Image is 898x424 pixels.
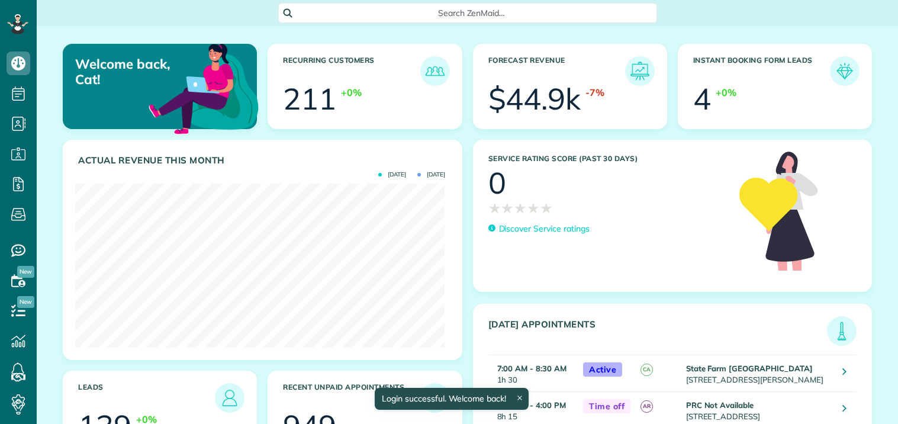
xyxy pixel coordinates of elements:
span: ★ [501,198,514,219]
img: icon_forecast_revenue-8c13a41c7ed35a8dcfafea3cbb826a0462acb37728057bba2d056411b612bbbe.png [628,59,652,83]
strong: 7:45 AM - 4:00 PM [497,400,566,410]
span: ★ [527,198,540,219]
h3: Leads [78,383,215,413]
span: ★ [540,198,553,219]
span: ★ [514,198,527,219]
img: icon_unpaid_appointments-47b8ce3997adf2238b356f14209ab4cced10bd1f174958f3ca8f1d0dd7fffeee.png [423,386,447,410]
h3: Recurring Customers [283,56,420,86]
strong: 7:00 AM - 8:30 AM [497,364,567,373]
h3: Actual Revenue this month [78,155,450,166]
img: icon_recurring_customers-cf858462ba22bcd05b5a5880d41d6543d210077de5bb9ebc9590e49fd87d84ed.png [423,59,447,83]
div: $44.9k [488,84,581,114]
td: [STREET_ADDRESS][PERSON_NAME] [683,355,834,391]
div: 0 [488,168,506,198]
td: 1h 30 [488,355,578,391]
img: dashboard_welcome-42a62b7d889689a78055ac9021e634bf52bae3f8056760290aed330b23ab8690.png [146,30,261,145]
span: CA [640,364,653,376]
div: +0% [341,86,362,99]
img: icon_todays_appointments-901f7ab196bb0bea1936b74009e4eb5ffbc2d2711fa7634e0d609ed5ef32b18b.png [830,319,854,343]
img: icon_leads-1bed01f49abd5b7fead27621c3d59655bb73ed531f8eeb49469d10e621d6b896.png [218,386,242,410]
div: -7% [585,86,604,99]
span: Time off [583,399,630,414]
strong: State Farm [GEOGRAPHIC_DATA] [686,364,813,373]
p: Welcome back, Cat! [75,56,194,88]
h3: Instant Booking Form Leads [693,56,830,86]
h3: Forecast Revenue [488,56,625,86]
span: AR [640,400,653,413]
div: 211 [283,84,336,114]
span: New [17,266,34,278]
div: +0% [716,86,736,99]
strong: PRC Not Available [686,400,754,410]
p: Discover Service ratings [499,223,590,235]
div: Login successful. Welcome back! [375,388,529,410]
span: [DATE] [378,172,406,178]
img: icon_form_leads-04211a6a04a5b2264e4ee56bc0799ec3eb69b7e499cbb523a139df1d13a81ae0.png [833,59,857,83]
div: 4 [693,84,711,114]
h3: Service Rating score (past 30 days) [488,155,728,163]
span: Active [583,362,622,377]
h3: [DATE] Appointments [488,319,828,346]
h3: Recent unpaid appointments [283,383,420,413]
span: ★ [488,198,501,219]
span: New [17,296,34,308]
span: [DATE] [417,172,445,178]
a: Discover Service ratings [488,223,590,235]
